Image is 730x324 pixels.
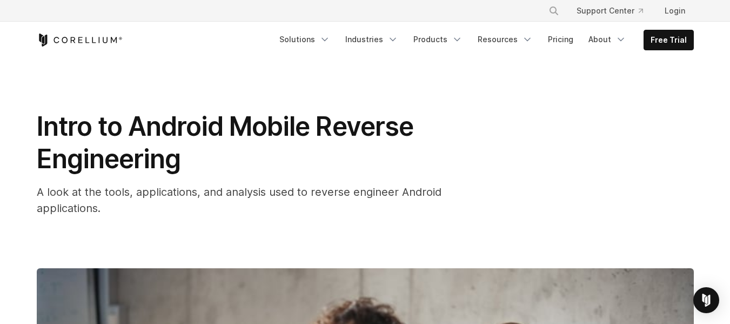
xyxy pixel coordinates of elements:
div: Open Intercom Messenger [693,287,719,313]
span: Intro to Android Mobile Reverse Engineering [37,110,413,175]
button: Search [544,1,564,21]
a: Resources [471,30,539,49]
a: Pricing [541,30,580,49]
a: Solutions [273,30,337,49]
a: Free Trial [644,30,693,50]
a: About [582,30,633,49]
a: Products [407,30,469,49]
a: Corellium Home [37,34,123,47]
div: Navigation Menu [273,30,694,50]
a: Login [656,1,694,21]
a: Support Center [568,1,652,21]
span: A look at the tools, applications, and analysis used to reverse engineer Android applications. [37,186,441,215]
a: Industries [339,30,405,49]
div: Navigation Menu [535,1,694,21]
